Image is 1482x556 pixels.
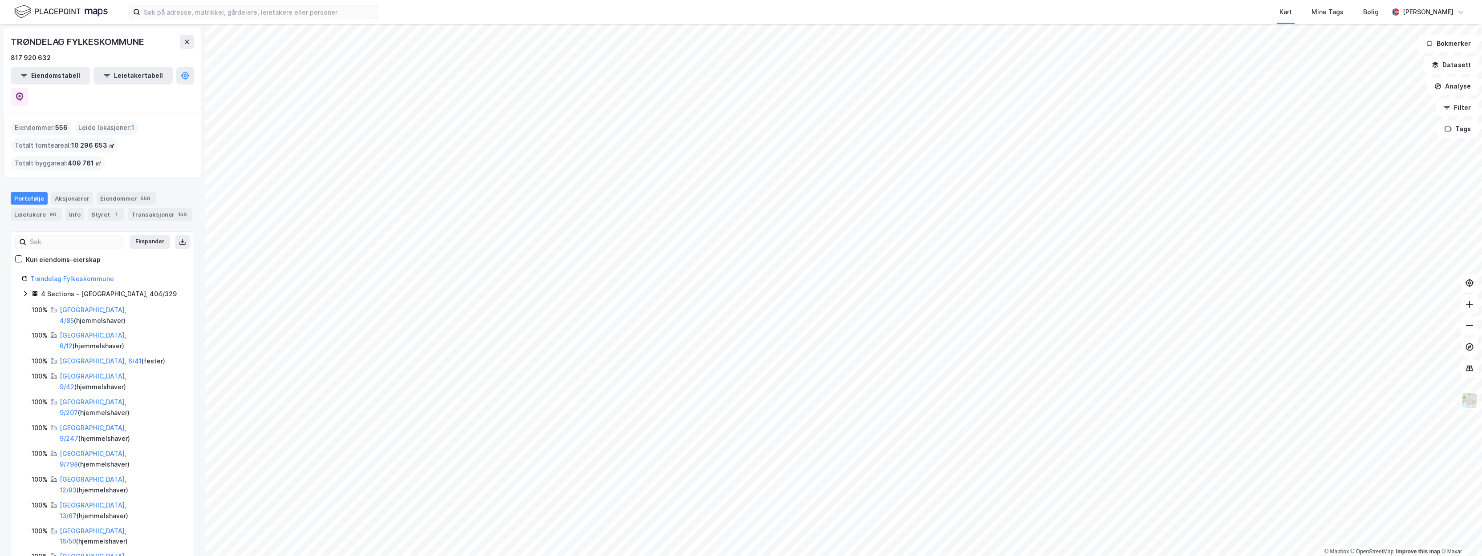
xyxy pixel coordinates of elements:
div: 100% [32,371,48,382]
button: Filter [1436,99,1478,117]
a: [GEOGRAPHIC_DATA], 12/83 [60,475,126,494]
div: 156 [176,210,189,219]
div: ( hjemmelshaver ) [60,397,183,418]
img: Z [1461,392,1478,409]
div: ( hjemmelshaver ) [60,474,183,496]
div: ( hjemmelshaver ) [60,330,183,351]
span: 10 296 653 ㎡ [71,140,115,151]
div: 556 [139,194,152,203]
div: 90 [48,210,58,219]
div: Eiendommer : [11,121,71,135]
a: [GEOGRAPHIC_DATA], 4/85 [60,306,126,324]
input: Søk på adresse, matrikkel, gårdeiere, leietakere eller personer [140,5,378,19]
span: 556 [55,122,68,133]
div: Info [65,208,84,221]
div: 100% [32,448,48,459]
a: [GEOGRAPHIC_DATA], 13/67 [60,501,126,520]
div: [PERSON_NAME] [1403,7,1454,17]
div: Kontrollprogram for chat [1437,513,1482,556]
a: OpenStreetMap [1351,548,1394,555]
div: Totalt tomteareal : [11,138,118,153]
button: Leietakertabell [93,67,173,85]
div: TRØNDELAG FYLKESKOMMUNE [11,35,146,49]
div: ( hjemmelshaver ) [60,305,183,326]
div: Leietakere [11,208,62,221]
div: Bolig [1363,7,1379,17]
img: logo.f888ab2527a4732fd821a326f86c7f29.svg [14,4,108,20]
div: 100% [32,397,48,407]
div: Eiendommer [97,192,156,205]
div: ( hjemmelshaver ) [60,448,183,470]
a: [GEOGRAPHIC_DATA], 6/12 [60,331,126,350]
button: Eiendomstabell [11,67,90,85]
div: ( fester ) [60,356,165,367]
div: Kart [1279,7,1292,17]
a: Mapbox [1324,548,1349,555]
div: 100% [32,474,48,485]
div: 4 Sections - [GEOGRAPHIC_DATA], 404/329 [41,289,177,299]
div: 817 920 632 [11,52,51,63]
div: 100% [32,356,48,367]
a: [GEOGRAPHIC_DATA], 9/798 [60,450,126,468]
button: Analyse [1427,77,1478,95]
div: 100% [32,500,48,511]
div: Kun eiendoms-eierskap [26,254,101,265]
div: Mine Tags [1311,7,1344,17]
button: Bokmerker [1418,35,1478,52]
a: [GEOGRAPHIC_DATA], 9/42 [60,372,126,391]
div: 100% [32,526,48,536]
div: 100% [32,423,48,433]
button: Ekspander [130,235,170,249]
div: 1 [112,210,121,219]
div: Aksjonærer [51,192,93,205]
iframe: Chat Widget [1437,513,1482,556]
a: Trøndelag Fylkeskommune [30,275,114,282]
div: Leide lokasjoner : [75,121,138,135]
a: [GEOGRAPHIC_DATA], 6/41 [60,357,142,365]
a: Improve this map [1396,548,1440,555]
div: Styret [88,208,124,221]
div: ( hjemmelshaver ) [60,500,183,521]
span: 1 [131,122,134,133]
div: 100% [32,305,48,315]
span: 409 761 ㎡ [68,158,102,169]
button: Datasett [1424,56,1478,74]
button: Tags [1437,120,1478,138]
a: [GEOGRAPHIC_DATA], 9/207 [60,398,126,416]
div: ( hjemmelshaver ) [60,371,183,392]
div: 100% [32,330,48,341]
a: [GEOGRAPHIC_DATA], 16/50 [60,527,126,545]
div: Transaksjoner [128,208,192,221]
input: Søk [26,235,124,249]
div: Portefølje [11,192,48,205]
a: [GEOGRAPHIC_DATA], 9/247 [60,424,126,442]
div: ( hjemmelshaver ) [60,423,183,444]
div: ( hjemmelshaver ) [60,526,183,547]
div: Totalt byggareal : [11,156,105,170]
